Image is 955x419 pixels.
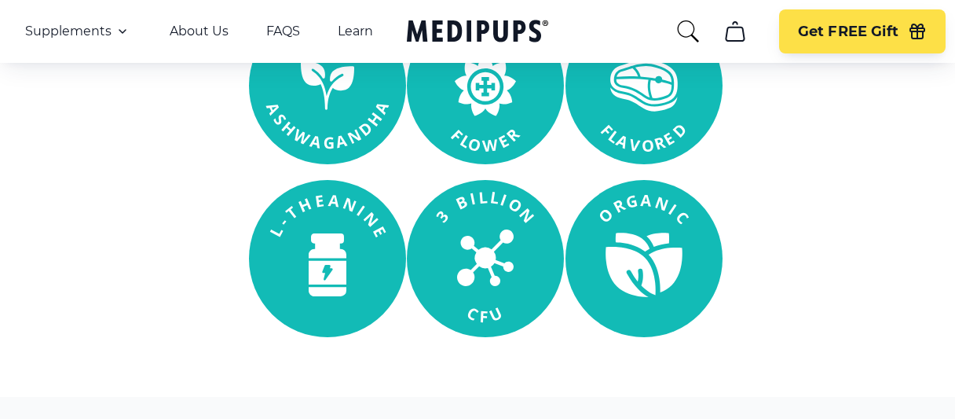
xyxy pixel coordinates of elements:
[407,17,548,49] a: Medipups
[266,24,300,39] a: FAQS
[170,24,229,39] a: About Us
[779,9,946,53] button: Get FREE Gift
[716,13,754,50] button: cart
[25,22,132,41] button: Supplements
[675,19,701,44] button: search
[798,23,898,41] span: Get FREE Gift
[25,24,112,39] span: Supplements
[338,24,373,39] a: Learn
